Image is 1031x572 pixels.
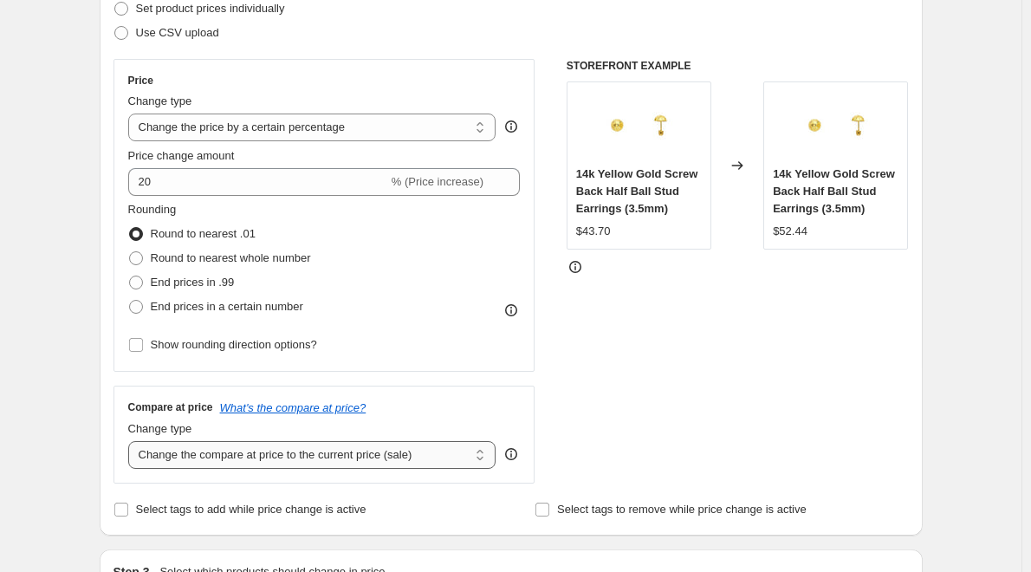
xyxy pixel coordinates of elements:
div: help [503,118,520,135]
span: Price change amount [128,149,235,162]
img: LEWGST147_2_1024x1024_f6ac5ccb-0bbe-4070-b238-28cf1c09c00c_80x.jpg [801,91,871,160]
button: What's the compare at price? [220,401,366,414]
h6: STOREFRONT EXAMPLE [567,59,909,73]
span: 14k Yellow Gold Screw Back Half Ball Stud Earrings (3.5mm) [773,167,895,215]
div: $52.44 [773,223,807,240]
span: % (Price increase) [392,175,483,188]
span: Show rounding direction options? [151,338,317,351]
span: Round to nearest .01 [151,227,256,240]
span: Set product prices individually [136,2,285,15]
img: LEWGST147_2_1024x1024_f6ac5ccb-0bbe-4070-b238-28cf1c09c00c_80x.jpg [604,91,673,160]
span: Change type [128,94,192,107]
div: $43.70 [576,223,611,240]
span: End prices in .99 [151,276,235,289]
span: Change type [128,422,192,435]
span: 14k Yellow Gold Screw Back Half Ball Stud Earrings (3.5mm) [576,167,698,215]
input: -15 [128,168,388,196]
h3: Compare at price [128,400,213,414]
div: help [503,445,520,463]
span: Use CSV upload [136,26,219,39]
h3: Price [128,74,153,88]
span: Select tags to remove while price change is active [557,503,807,516]
span: Round to nearest whole number [151,251,311,264]
span: Rounding [128,203,177,216]
span: Select tags to add while price change is active [136,503,366,516]
span: End prices in a certain number [151,300,303,313]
